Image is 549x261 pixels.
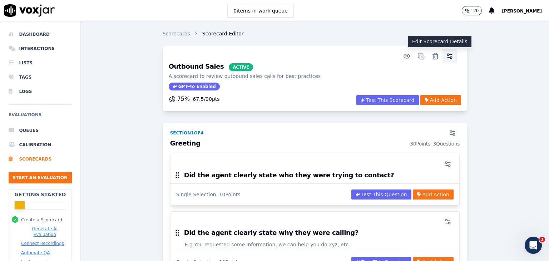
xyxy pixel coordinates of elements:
[9,110,72,123] h6: Evaluations
[433,140,460,147] div: 3 Questions
[169,83,220,90] span: GPT-4o Enabled
[9,123,72,138] a: Queues
[170,140,460,147] h3: Greeting
[21,250,50,256] button: Automate QA
[229,63,253,71] span: ACTIVE
[9,70,72,84] a: Tags
[35,9,69,16] p: Active 17h ago
[21,226,69,237] button: Generate AI Evaluation
[11,9,112,30] div: You can see all of the currently available models in the scorecard editor
[6,191,137,203] textarea: Message…
[9,172,72,183] button: Start an Evaluation
[21,241,64,246] button: Connect Recordings
[462,6,489,15] button: 120
[356,95,419,105] button: Test This Scorecard
[502,9,542,14] span: [PERSON_NAME]
[219,191,241,198] div: 10 Points
[193,95,219,103] p: 67.5 / 90 pts
[169,73,321,80] p: A scorecard to review outbound sales calls for best practices
[227,4,294,18] button: 0items in work queue
[169,95,220,103] button: 75%67.5/90pts
[202,30,244,37] span: Scorecard Editor
[35,4,81,9] h1: [PERSON_NAME]
[410,140,430,147] div: 30 Points
[9,152,72,166] a: Scorecards
[20,4,32,15] img: Profile image for Curtis
[21,217,62,223] button: Create a Scorecard
[45,206,51,212] button: Start recording
[11,133,112,147] div: And from our pricing calculator:
[9,138,72,152] a: Calibration
[9,56,72,70] a: Lists
[123,203,134,215] button: Send a message…
[185,241,350,248] span: E.g. You requested some information, we can help you do xyz, etc.
[471,8,479,14] p: 120
[26,23,82,29] a: [URL][DOMAIN_NAME]
[169,95,220,103] div: 75 %
[163,30,190,37] a: Scorecards
[351,189,411,200] button: Test This Question
[169,63,321,71] h3: Outbound Sales
[176,191,216,198] div: Single Selection
[539,237,545,242] span: 1
[11,133,105,146] a: [URL][DOMAIN_NAME]
[420,95,461,105] button: Add Action
[502,6,549,15] button: [PERSON_NAME]
[14,191,66,198] h2: Getting Started
[184,230,358,236] h3: Did the agent clearly state why they were calling?
[23,206,28,212] button: Gif picker
[5,3,18,16] button: go back
[412,38,467,45] p: Edit Scorecard Details
[9,41,72,56] a: Interactions
[462,6,482,15] button: 120
[4,4,55,17] img: voxjar logo
[163,30,244,37] nav: breadcrumb
[170,130,204,136] div: Section 1 of 4
[9,84,72,99] a: Logs
[184,172,394,178] h3: Did the agent clearly state who they were trying to contact?
[525,237,542,254] iframe: Intercom live chat
[112,3,125,16] button: Home
[413,189,454,200] button: Add Action
[34,206,40,212] button: Upload attachment
[125,3,138,16] div: Close
[11,206,17,212] button: Emoji picker
[9,27,72,41] a: Dashboard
